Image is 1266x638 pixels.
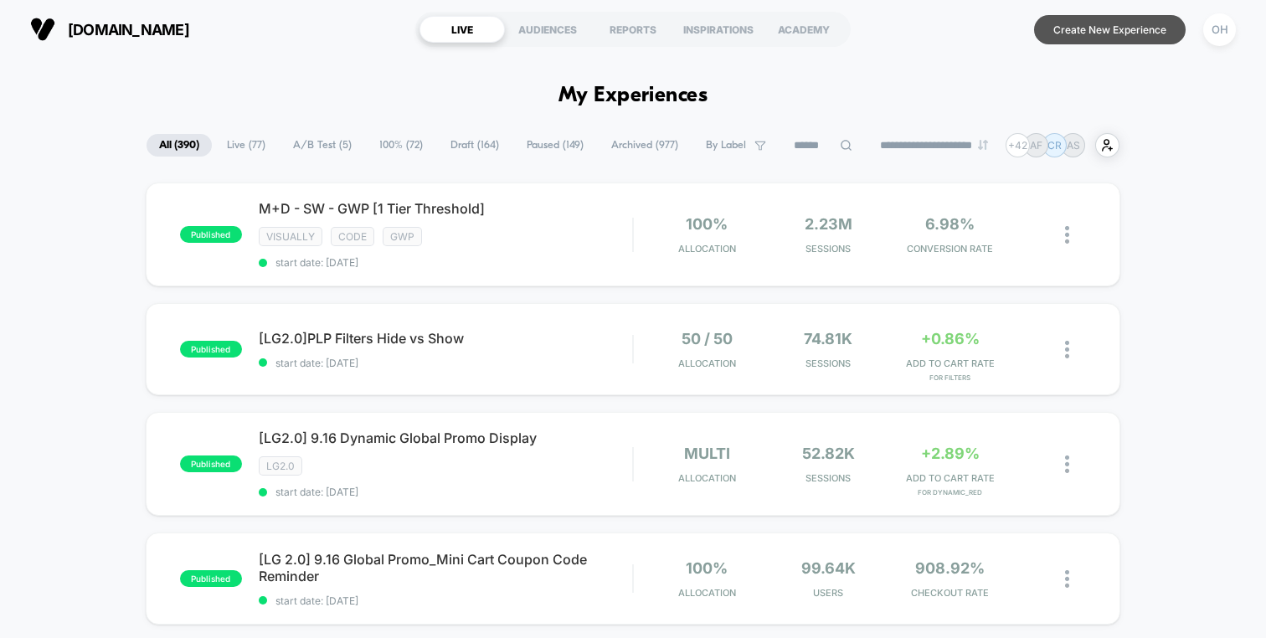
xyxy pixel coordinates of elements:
span: ADD TO CART RATE [893,472,1006,484]
span: 50 / 50 [682,330,733,347]
p: AF [1030,139,1042,152]
span: published [180,226,242,243]
span: Allocation [678,243,736,255]
span: [LG2.0] 9.16 Dynamic Global Promo Display [259,430,632,446]
span: 74.81k [804,330,852,347]
button: OH [1198,13,1241,47]
span: +2.89% [921,445,980,462]
span: 52.82k [802,445,855,462]
img: close [1065,226,1069,244]
span: CHECKOUT RATE [893,587,1006,599]
span: M+D - SW - GWP [1 Tier Threshold] [259,200,632,217]
div: LIVE [419,16,505,43]
span: start date: [DATE] [259,357,632,369]
span: for Dynamic_Red [893,488,1006,497]
span: Draft ( 164 ) [438,134,512,157]
span: +0.86% [921,330,980,347]
div: + 42 [1006,133,1030,157]
span: visually [259,227,322,246]
div: OH [1203,13,1236,46]
span: Archived ( 977 ) [599,134,691,157]
span: Sessions [772,472,885,484]
span: 100% [686,215,728,233]
span: 908.92% [915,559,985,577]
span: 100% [686,559,728,577]
p: CR [1047,139,1062,152]
div: INSPIRATIONS [676,16,761,43]
img: close [1065,570,1069,588]
span: 6.98% [925,215,975,233]
img: close [1065,455,1069,473]
span: 99.64k [801,559,856,577]
span: Sessions [772,243,885,255]
span: LG2.0 [259,456,302,476]
span: 2.23M [805,215,852,233]
img: close [1065,341,1069,358]
img: end [978,140,988,150]
span: published [180,341,242,358]
span: All ( 390 ) [147,134,212,157]
div: REPORTS [590,16,676,43]
span: A/B Test ( 5 ) [280,134,364,157]
span: Paused ( 149 ) [514,134,596,157]
span: code [331,227,374,246]
button: Create New Experience [1034,15,1186,44]
span: Users [772,587,885,599]
span: Live ( 77 ) [214,134,278,157]
span: Allocation [678,472,736,484]
span: ADD TO CART RATE [893,358,1006,369]
span: [DOMAIN_NAME] [68,21,189,39]
span: CONVERSION RATE [893,243,1006,255]
span: 100% ( 72 ) [367,134,435,157]
span: multi [684,445,730,462]
img: Visually logo [30,17,55,42]
button: [DOMAIN_NAME] [25,16,194,43]
span: By Label [706,139,746,152]
span: gwp [383,227,422,246]
span: Sessions [772,358,885,369]
span: published [180,455,242,472]
span: [LG2.0]PLP Filters Hide vs Show [259,330,632,347]
div: AUDIENCES [505,16,590,43]
span: for Filters [893,373,1006,382]
span: [LG 2.0] 9.16 Global Promo_Mini Cart Coupon Code Reminder [259,551,632,584]
p: AS [1067,139,1080,152]
h1: My Experiences [558,84,708,108]
span: Allocation [678,358,736,369]
span: published [180,570,242,587]
span: start date: [DATE] [259,486,632,498]
span: start date: [DATE] [259,256,632,269]
span: Allocation [678,587,736,599]
span: start date: [DATE] [259,594,632,607]
div: ACADEMY [761,16,847,43]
